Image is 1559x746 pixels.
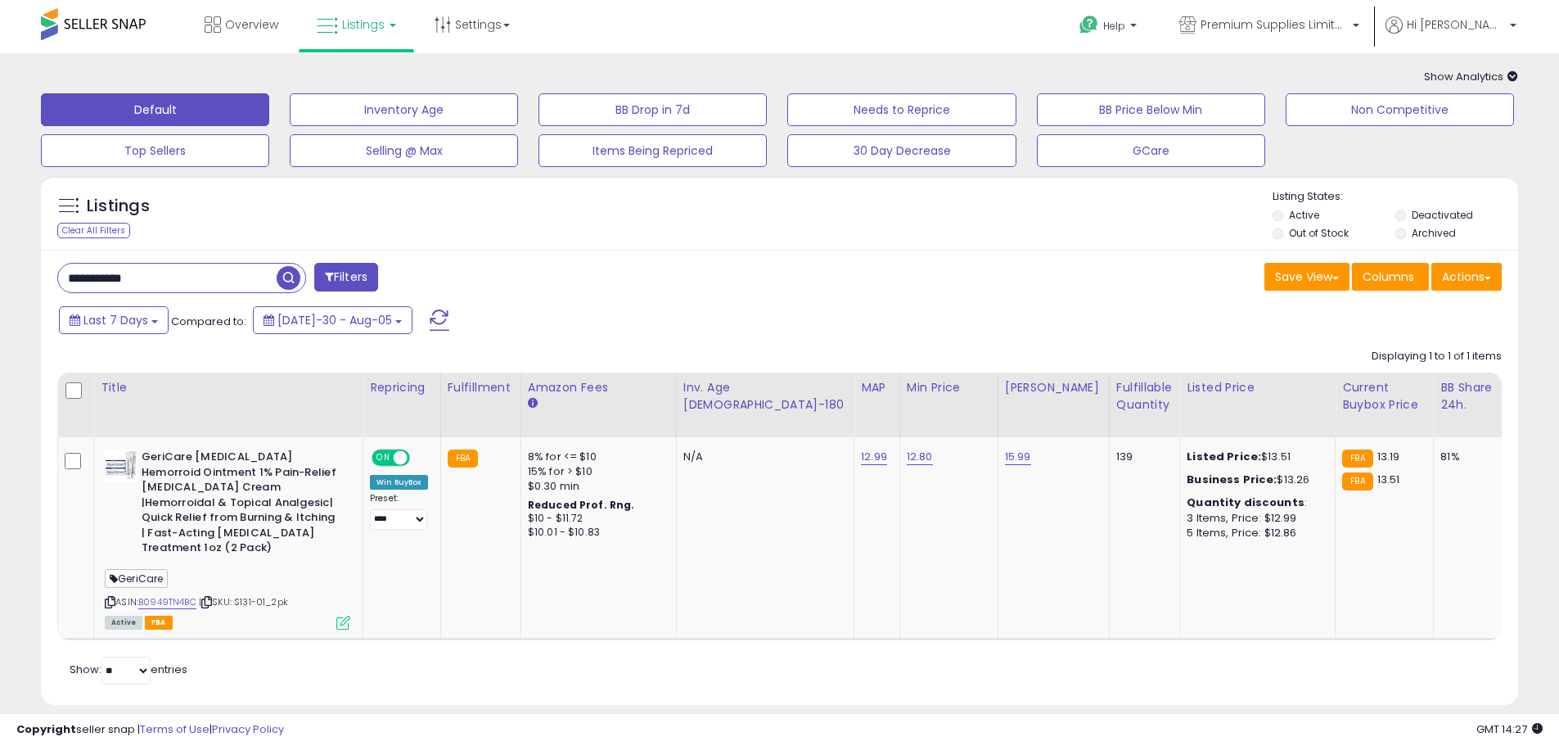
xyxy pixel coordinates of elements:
div: $10 - $11.72 [528,512,664,526]
div: Fulfillable Quantity [1116,379,1173,414]
button: Inventory Age [290,93,518,126]
a: Help [1066,2,1153,53]
div: Title [101,379,356,396]
a: 12.80 [907,449,933,465]
button: Non Competitive [1286,93,1514,126]
button: Selling @ Max [290,134,518,167]
button: Top Sellers [41,134,269,167]
button: [DATE]-30 - Aug-05 [253,306,412,334]
b: GeriCare [MEDICAL_DATA] Hemorroid Ointment 1% Pain-Relief [MEDICAL_DATA] Cream |Hemorroidal & Top... [142,450,340,560]
div: 5 Items, Price: $12.86 [1187,526,1322,540]
span: FBA [145,616,173,630]
i: Get Help [1079,15,1099,35]
a: Terms of Use [140,721,210,737]
div: Win BuyBox [370,475,428,490]
div: ASIN: [105,450,350,628]
div: $13.26 [1187,472,1322,487]
button: BB Price Below Min [1037,93,1265,126]
a: 15.99 [1005,449,1031,465]
span: All listings currently available for purchase on Amazon [105,616,142,630]
span: Listings [342,16,385,33]
img: 51EhOdE+5hL._SL40_.jpg [105,450,137,482]
div: MAP [861,379,893,396]
span: | SKU: S131-01_2pk [199,595,288,608]
strong: Copyright [16,721,76,737]
div: N/A [683,450,841,464]
div: Amazon Fees [528,379,669,396]
div: Preset: [370,493,428,530]
b: Quantity discounts [1187,495,1304,510]
span: Columns [1363,269,1414,285]
button: 30 Day Decrease [787,134,1016,167]
label: Deactivated [1412,208,1473,222]
small: FBA [1342,450,1372,468]
div: Displaying 1 to 1 of 1 items [1372,349,1502,364]
button: Needs to Reprice [787,93,1016,126]
button: Actions [1431,263,1502,291]
button: Last 7 Days [59,306,169,334]
span: 2025-08-13 14:27 GMT [1476,721,1543,737]
div: [PERSON_NAME] [1005,379,1102,396]
div: Min Price [907,379,991,396]
div: Listed Price [1187,379,1328,396]
b: Listed Price: [1187,449,1261,464]
b: Reduced Prof. Rng. [528,498,635,512]
button: Filters [314,263,378,292]
span: Hi [PERSON_NAME] [1407,16,1505,33]
h5: Listings [87,195,150,218]
div: 139 [1116,450,1167,464]
a: 12.99 [861,449,887,465]
button: GCare [1037,134,1265,167]
label: Out of Stock [1289,226,1349,240]
div: 81% [1440,450,1494,464]
div: 3 Items, Price: $12.99 [1187,511,1322,526]
span: OFF [408,451,434,465]
small: FBA [1342,472,1372,491]
span: 13.51 [1377,472,1400,487]
span: Last 7 Days [83,312,148,328]
span: GeriCare [105,569,168,588]
div: Repricing [370,379,434,396]
b: Business Price: [1187,472,1277,487]
div: $13.51 [1187,450,1322,464]
span: Help [1103,19,1125,33]
button: Default [41,93,269,126]
div: : [1187,495,1322,510]
button: Columns [1352,263,1429,291]
span: Show: entries [70,662,187,677]
label: Archived [1412,226,1456,240]
button: Items Being Repriced [538,134,767,167]
div: Fulfillment [448,379,514,396]
div: Current Buybox Price [1342,379,1426,414]
a: Hi [PERSON_NAME] [1386,16,1516,53]
div: 8% for <= $10 [528,450,664,464]
button: Save View [1264,263,1349,291]
span: [DATE]-30 - Aug-05 [277,312,392,328]
span: ON [373,451,394,465]
a: B0949TN4BC [138,595,196,609]
div: seller snap | | [16,722,284,738]
small: Amazon Fees. [528,396,538,411]
small: FBA [448,450,478,468]
p: Listing States: [1273,189,1518,205]
span: 13.19 [1377,449,1400,464]
span: Premium Supplies Limited [1201,16,1348,33]
div: $10.01 - $10.83 [528,526,664,540]
a: Privacy Policy [212,721,284,737]
span: Compared to: [171,314,246,329]
div: Clear All Filters [57,223,130,238]
div: 15% for > $10 [528,464,664,479]
div: Inv. Age [DEMOGRAPHIC_DATA]-180 [683,379,847,414]
span: Show Analytics [1424,69,1518,84]
span: Overview [225,16,278,33]
div: BB Share 24h. [1440,379,1500,414]
label: Active [1289,208,1319,222]
button: BB Drop in 7d [538,93,767,126]
div: $0.30 min [528,479,664,494]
